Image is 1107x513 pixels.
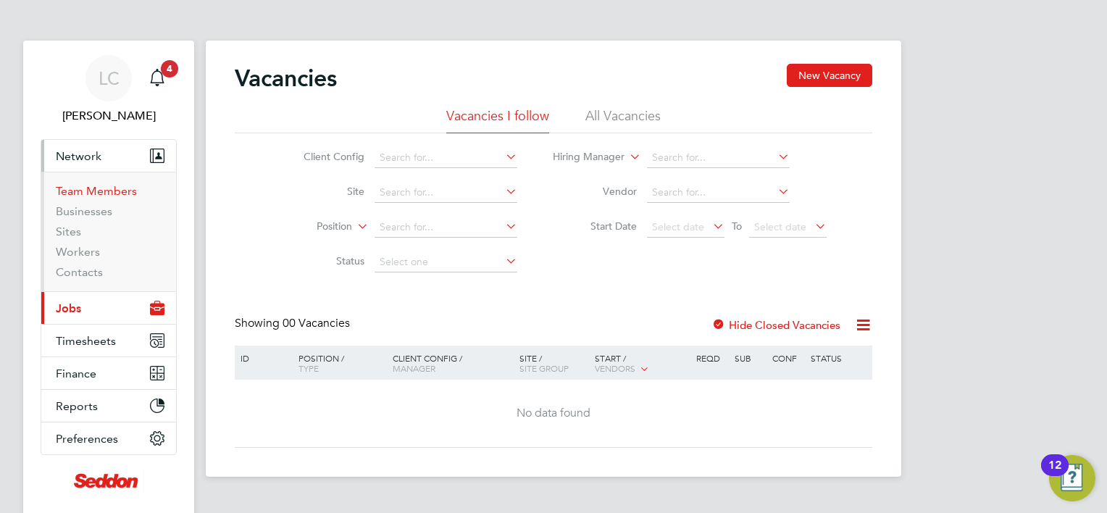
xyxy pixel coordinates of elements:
[281,254,364,267] label: Status
[375,148,517,168] input: Search for...
[288,346,389,380] div: Position /
[585,107,661,133] li: All Vacancies
[807,346,870,370] div: Status
[56,399,98,413] span: Reports
[595,362,635,374] span: Vendors
[647,183,790,203] input: Search for...
[298,362,319,374] span: Type
[56,184,137,198] a: Team Members
[143,55,172,101] a: 4
[519,362,569,374] span: Site Group
[652,220,704,233] span: Select date
[1048,465,1061,484] div: 12
[41,470,177,493] a: Go to home page
[56,334,116,348] span: Timesheets
[161,60,178,78] span: 4
[393,362,435,374] span: Manager
[647,148,790,168] input: Search for...
[375,183,517,203] input: Search for...
[56,301,81,315] span: Jobs
[283,316,350,330] span: 00 Vacancies
[693,346,730,370] div: Reqd
[41,422,176,454] button: Preferences
[553,220,637,233] label: Start Date
[375,217,517,238] input: Search for...
[787,64,872,87] button: New Vacancy
[41,390,176,422] button: Reports
[41,140,176,172] button: Network
[56,367,96,380] span: Finance
[237,406,870,421] div: No data found
[727,217,746,235] span: To
[235,64,337,93] h2: Vacancies
[41,325,176,356] button: Timesheets
[591,346,693,382] div: Start /
[41,107,177,125] span: Lucy Cullen
[541,150,624,164] label: Hiring Manager
[711,318,840,332] label: Hide Closed Vacancies
[56,225,81,238] a: Sites
[56,245,100,259] a: Workers
[281,150,364,163] label: Client Config
[1049,455,1095,501] button: Open Resource Center, 12 new notifications
[99,69,120,88] span: LC
[41,357,176,389] button: Finance
[41,172,176,291] div: Network
[516,346,592,380] div: Site /
[56,265,103,279] a: Contacts
[769,346,806,370] div: Conf
[41,55,177,125] a: LC[PERSON_NAME]
[269,220,352,234] label: Position
[41,292,176,324] button: Jobs
[56,149,101,163] span: Network
[281,185,364,198] label: Site
[235,316,353,331] div: Showing
[56,204,112,218] a: Businesses
[237,346,288,370] div: ID
[56,432,118,446] span: Preferences
[389,346,516,380] div: Client Config /
[446,107,549,133] li: Vacancies I follow
[375,252,517,272] input: Select one
[754,220,806,233] span: Select date
[74,470,143,493] img: seddonconstruction-logo-retina.png
[731,346,769,370] div: Sub
[553,185,637,198] label: Vendor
